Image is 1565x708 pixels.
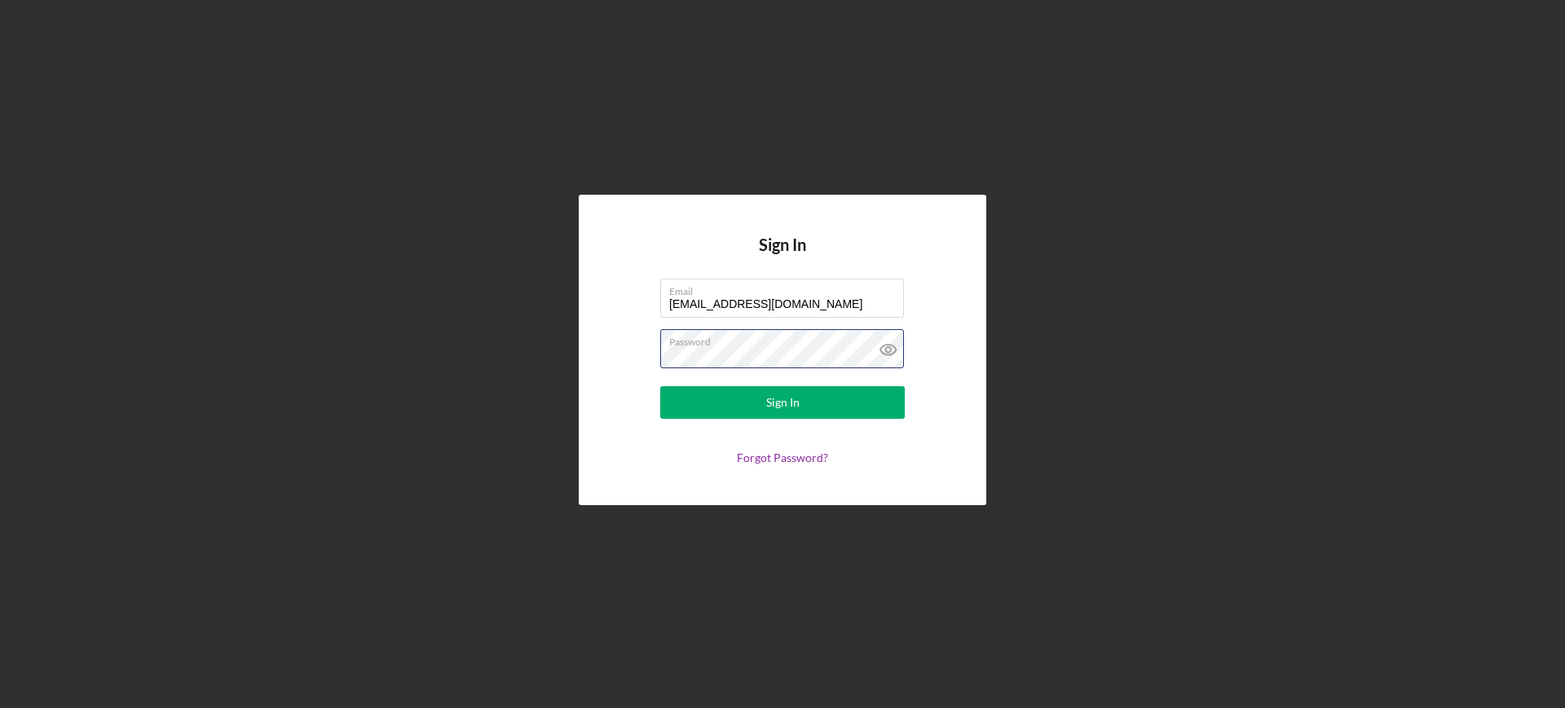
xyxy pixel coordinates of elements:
button: Sign In [660,386,905,419]
div: Sign In [766,386,800,419]
a: Forgot Password? [737,451,828,464]
label: Password [669,330,904,348]
label: Email [669,279,904,297]
h4: Sign In [759,235,806,279]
